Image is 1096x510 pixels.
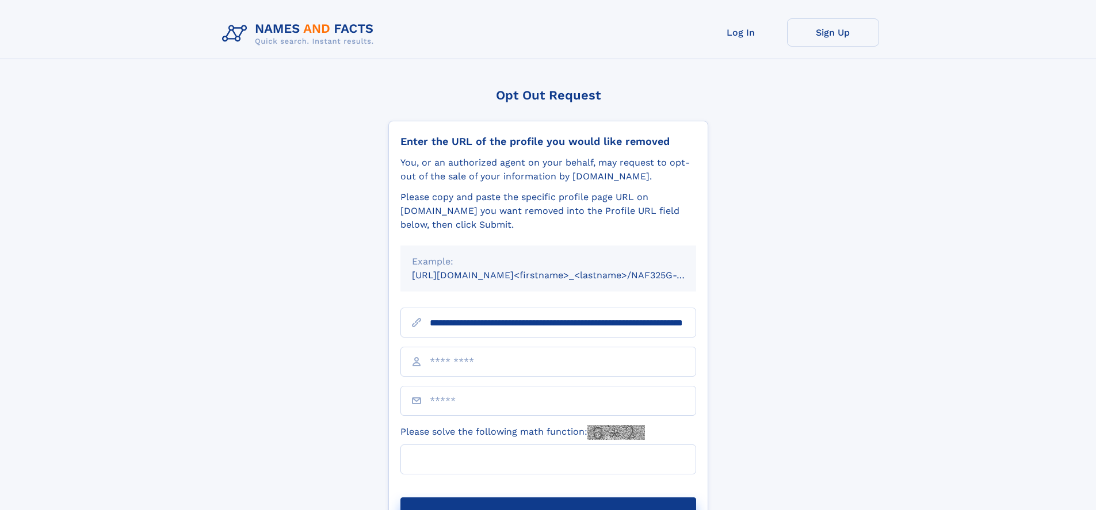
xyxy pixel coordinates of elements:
[400,156,696,183] div: You, or an authorized agent on your behalf, may request to opt-out of the sale of your informatio...
[388,88,708,102] div: Opt Out Request
[400,190,696,232] div: Please copy and paste the specific profile page URL on [DOMAIN_NAME] you want removed into the Pr...
[787,18,879,47] a: Sign Up
[412,270,718,281] small: [URL][DOMAIN_NAME]<firstname>_<lastname>/NAF325G-xxxxxxxx
[400,135,696,148] div: Enter the URL of the profile you would like removed
[412,255,685,269] div: Example:
[400,425,645,440] label: Please solve the following math function:
[217,18,383,49] img: Logo Names and Facts
[695,18,787,47] a: Log In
